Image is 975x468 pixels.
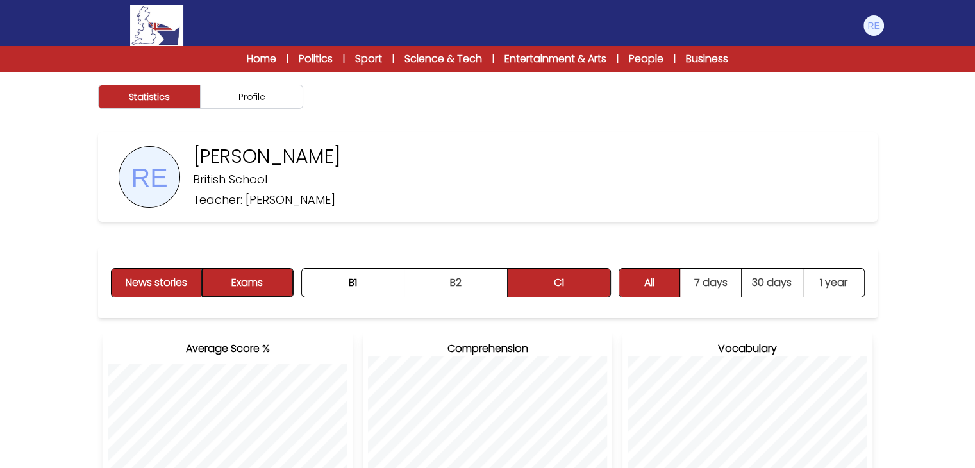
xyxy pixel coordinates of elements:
button: B2 [404,269,508,297]
a: Sport [355,51,382,67]
p: British School [193,171,267,188]
span: | [392,53,394,65]
button: All [619,269,681,297]
button: Profile [201,85,303,109]
a: Home [247,51,276,67]
a: People [629,51,663,67]
a: Entertainment & Arts [504,51,606,67]
a: Logo [90,5,224,46]
img: Riccardo Erroi [863,15,884,36]
img: UserPhoto [119,147,179,207]
p: Teacher: [PERSON_NAME] [193,191,335,209]
a: Politics [299,51,333,67]
span: | [343,53,345,65]
button: B1 [302,269,405,297]
span: | [674,53,676,65]
button: Exams [202,269,292,297]
button: C1 [508,269,610,297]
span: | [492,53,494,65]
button: News stories [112,269,203,297]
p: [PERSON_NAME] [193,145,341,168]
h3: Average Score % [108,341,347,356]
h3: Vocabulary [628,341,867,356]
button: 1 year [803,269,864,297]
a: Business [686,51,728,67]
span: | [287,53,288,65]
button: Statistics [98,85,201,109]
h3: Comprehension [368,341,607,356]
a: Science & Tech [404,51,482,67]
span: | [617,53,619,65]
img: Logo [130,5,183,46]
button: 30 days [742,269,803,297]
button: 7 days [680,269,742,297]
